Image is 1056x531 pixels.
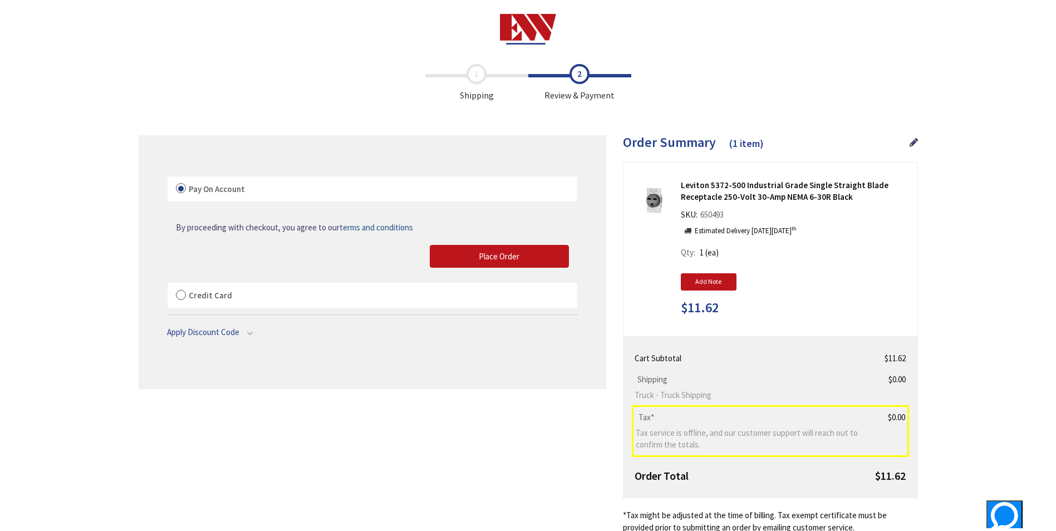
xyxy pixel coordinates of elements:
[636,184,671,218] img: Leviton 5372-S00 Industrial Grade Single Straight Blade Receptacle 250-Volt 30-Amp NEMA 6-30R Black
[500,14,556,45] img: Electrical Wholesalers, Inc.
[681,301,719,315] span: $11.62
[632,348,871,368] th: Cart Subtotal
[479,251,519,262] span: Place Order
[340,222,413,233] span: terms and conditions
[167,327,239,337] span: Apply Discount Code
[681,209,726,224] div: SKU:
[948,500,1023,528] iframe: Opens a widget where you can find more information
[430,245,569,268] button: Place Order
[888,412,905,422] span: $0.00
[875,469,906,483] span: $11.62
[176,222,413,233] a: By proceeding with checkout, you agree to ourterms and conditions
[681,179,909,203] strong: Leviton 5372-S00 Industrial Grade Single Straight Blade Receptacle 250-Volt 30-Amp NEMA 6-30R Black
[636,427,867,451] span: Tax service is offline, and our customer support will reach out to confirm the totals.
[623,134,716,151] span: Order Summary
[705,247,719,258] span: (ea)
[885,353,906,363] span: $11.62
[729,137,764,150] span: (1 item)
[681,247,694,258] span: Qty
[528,64,631,102] span: Review & Payment
[695,226,797,237] p: Estimated Delivery [DATE][DATE]
[888,374,906,385] span: $0.00
[425,64,528,102] span: Shipping
[698,209,726,220] span: 650493
[176,222,413,233] span: By proceeding with checkout, you agree to our
[189,184,245,194] span: Pay On Account
[635,389,866,401] span: Truck - Truck Shipping
[189,290,232,301] span: Credit Card
[700,247,704,258] span: 1
[635,374,670,385] span: Shipping
[635,469,689,483] strong: Order Total
[792,225,797,232] sup: th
